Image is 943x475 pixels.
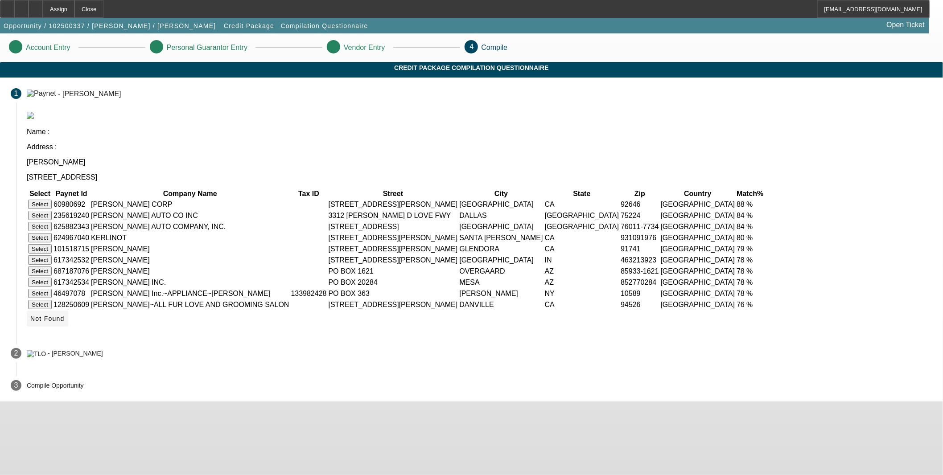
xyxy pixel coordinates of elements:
[883,17,928,33] a: Open Ticket
[30,315,65,322] span: Not Found
[27,128,932,136] p: Name :
[660,288,736,299] td: [GEOGRAPHIC_DATA]
[620,221,659,232] td: 76011-7734
[224,22,274,29] span: Credit Package
[53,189,90,198] th: Paynet Id
[58,90,121,97] div: - [PERSON_NAME]
[27,382,84,389] p: Compile Opportunity
[4,22,216,29] span: Opportunity / 102500337 / [PERSON_NAME] / [PERSON_NAME]
[27,173,932,181] p: [STREET_ADDRESS]
[620,199,659,209] td: 92646
[544,299,620,310] td: CA
[328,299,458,310] td: [STREET_ADDRESS][PERSON_NAME]
[482,44,508,52] p: Compile
[53,255,90,265] td: 617342532
[544,210,620,221] td: [GEOGRAPHIC_DATA]
[91,244,289,254] td: [PERSON_NAME]
[91,210,289,221] td: [PERSON_NAME] AUTO CO INC
[53,299,90,310] td: 128250609
[459,199,543,209] td: [GEOGRAPHIC_DATA]
[53,244,90,254] td: 101518715
[27,311,68,327] button: Not Found
[544,266,620,276] td: AZ
[53,199,90,209] td: 60980692
[736,210,764,221] td: 84 %
[291,288,327,299] td: 133982428
[14,90,18,98] span: 1
[222,18,276,34] button: Credit Package
[459,189,543,198] th: City
[660,244,736,254] td: [GEOGRAPHIC_DATA]
[26,44,70,52] p: Account Entry
[736,189,764,198] th: Match%
[328,244,458,254] td: [STREET_ADDRESS][PERSON_NAME]
[620,288,659,299] td: 10589
[736,277,764,287] td: 78 %
[544,244,620,254] td: CA
[736,255,764,265] td: 78 %
[459,288,543,299] td: [PERSON_NAME]
[28,300,52,309] button: Select
[328,255,458,265] td: [STREET_ADDRESS][PERSON_NAME]
[91,221,289,232] td: [PERSON_NAME] AUTO COMPANY, INC.
[459,221,543,232] td: [GEOGRAPHIC_DATA]
[328,277,458,287] td: PO BOX 20284
[28,211,52,220] button: Select
[27,143,932,151] p: Address :
[28,289,52,298] button: Select
[736,221,764,232] td: 84 %
[27,350,46,357] img: TLO
[620,233,659,243] td: 931091976
[660,255,736,265] td: [GEOGRAPHIC_DATA]
[344,44,385,52] p: Vendor Entry
[28,222,52,231] button: Select
[736,244,764,254] td: 79 %
[736,199,764,209] td: 88 %
[27,112,34,119] img: paynet_logo.jpg
[459,299,543,310] td: DANVILLE
[279,18,371,34] button: Compilation Questionnaire
[660,299,736,310] td: [GEOGRAPHIC_DATA]
[14,349,18,357] span: 2
[291,189,327,198] th: Tax ID
[470,43,474,50] span: 4
[459,255,543,265] td: [GEOGRAPHIC_DATA]
[53,233,90,243] td: 624967040
[328,221,458,232] td: [STREET_ADDRESS]
[736,233,764,243] td: 80 %
[620,266,659,276] td: 85933-1621
[459,266,543,276] td: OVERGAARD
[736,299,764,310] td: 76 %
[459,210,543,221] td: DALLAS
[544,221,620,232] td: [GEOGRAPHIC_DATA]
[281,22,368,29] span: Compilation Questionnaire
[48,350,103,357] div: - [PERSON_NAME]
[620,244,659,254] td: 91741
[27,90,56,98] img: Paynet
[660,277,736,287] td: [GEOGRAPHIC_DATA]
[28,255,52,265] button: Select
[660,233,736,243] td: [GEOGRAPHIC_DATA]
[328,233,458,243] td: [STREET_ADDRESS][PERSON_NAME]
[167,44,247,52] p: Personal Guarantor Entry
[736,288,764,299] td: 78 %
[91,233,289,243] td: KERLINOT
[91,189,289,198] th: Company Name
[544,277,620,287] td: AZ
[544,255,620,265] td: IN
[28,266,52,276] button: Select
[328,199,458,209] td: [STREET_ADDRESS][PERSON_NAME]
[660,266,736,276] td: [GEOGRAPHIC_DATA]
[53,288,90,299] td: 46497078
[620,277,659,287] td: 852770284
[91,299,289,310] td: [PERSON_NAME]~ALL FUR LOVE AND GROOMING SALON
[544,233,620,243] td: CA
[660,221,736,232] td: [GEOGRAPHIC_DATA]
[660,210,736,221] td: [GEOGRAPHIC_DATA]
[544,199,620,209] td: CA
[736,266,764,276] td: 78 %
[91,288,289,299] td: [PERSON_NAME] Inc.~APPLIANCE~[PERSON_NAME]
[544,189,620,198] th: State
[91,277,289,287] td: [PERSON_NAME] INC.
[14,381,18,389] span: 3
